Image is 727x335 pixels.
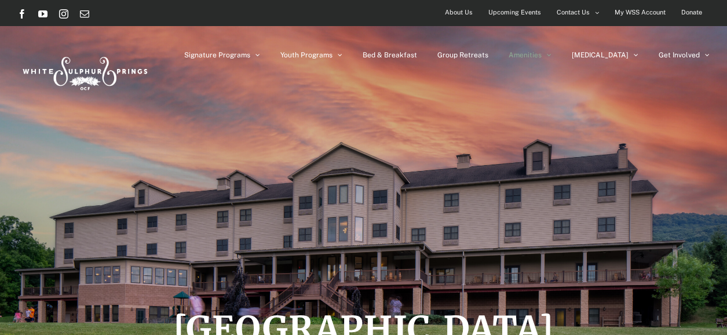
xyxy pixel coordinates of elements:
span: My WSS Account [615,4,666,21]
a: Facebook [17,9,27,19]
a: Youth Programs [280,26,342,84]
span: Signature Programs [184,52,250,59]
img: White Sulphur Springs Logo [17,44,151,99]
a: Group Retreats [437,26,488,84]
a: Bed & Breakfast [363,26,417,84]
span: About Us [445,4,473,21]
a: [MEDICAL_DATA] [572,26,638,84]
span: Upcoming Events [488,4,541,21]
a: Amenities [509,26,551,84]
span: Donate [681,4,702,21]
span: [MEDICAL_DATA] [572,52,629,59]
span: Youth Programs [280,52,333,59]
a: Email [80,9,89,19]
nav: Main Menu [184,26,710,84]
span: Get Involved [659,52,700,59]
a: Instagram [59,9,68,19]
span: Amenities [509,52,542,59]
span: Group Retreats [437,52,488,59]
span: Bed & Breakfast [363,52,417,59]
a: YouTube [38,9,48,19]
a: Get Involved [659,26,710,84]
a: Signature Programs [184,26,260,84]
span: Contact Us [557,4,590,21]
